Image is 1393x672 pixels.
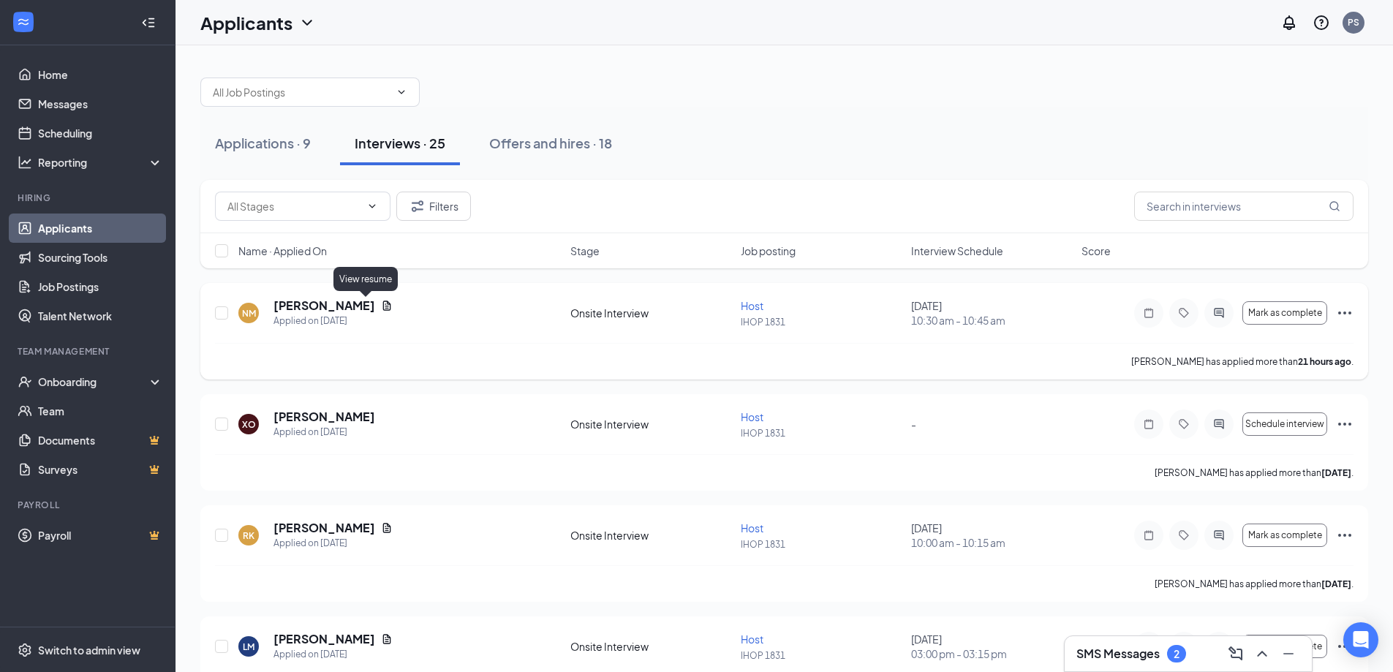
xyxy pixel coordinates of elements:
[238,243,327,258] span: Name · Applied On
[911,298,1073,328] div: [DATE]
[741,410,763,423] span: Host
[741,633,763,646] span: Host
[273,298,375,314] h5: [PERSON_NAME]
[1175,529,1193,541] svg: Tag
[1242,301,1327,325] button: Mark as complete
[333,267,398,291] div: View resume
[911,313,1073,328] span: 10:30 am - 10:45 am
[741,243,796,258] span: Job posting
[1140,529,1158,541] svg: Note
[1277,642,1300,665] button: Minimize
[1253,645,1271,662] svg: ChevronUp
[1250,642,1274,665] button: ChevronUp
[1336,415,1354,433] svg: Ellipses
[570,243,600,258] span: Stage
[38,272,163,301] a: Job Postings
[242,307,256,320] div: NM
[396,192,471,221] button: Filter Filters
[1227,645,1245,662] svg: ComposeMessage
[1248,530,1322,540] span: Mark as complete
[18,643,32,657] svg: Settings
[911,535,1073,550] span: 10:00 am - 10:15 am
[1210,418,1228,430] svg: ActiveChat
[1280,14,1298,31] svg: Notifications
[366,200,378,212] svg: ChevronDown
[1336,526,1354,544] svg: Ellipses
[1174,648,1179,660] div: 2
[38,521,163,550] a: PayrollCrown
[741,316,902,328] p: IHOP 1831
[242,418,256,431] div: XO
[213,84,390,100] input: All Job Postings
[1155,467,1354,479] p: [PERSON_NAME] has applied more than .
[570,528,732,543] div: Onsite Interview
[1131,355,1354,368] p: [PERSON_NAME] has applied more than .
[1140,418,1158,430] svg: Note
[1175,307,1193,319] svg: Tag
[38,374,151,389] div: Onboarding
[381,633,393,645] svg: Document
[355,134,445,152] div: Interviews · 25
[1242,412,1327,436] button: Schedule interview
[18,345,160,358] div: Team Management
[38,643,140,657] div: Switch to admin view
[38,118,163,148] a: Scheduling
[1298,356,1351,367] b: 21 hours ago
[1140,307,1158,319] svg: Note
[381,300,393,312] svg: Document
[1280,645,1297,662] svg: Minimize
[741,649,902,662] p: IHOP 1831
[1321,467,1351,478] b: [DATE]
[741,427,902,439] p: IHOP 1831
[273,425,375,439] div: Applied on [DATE]
[570,639,732,654] div: Onsite Interview
[18,192,160,204] div: Hiring
[1336,638,1354,655] svg: Ellipses
[409,197,426,215] svg: Filter
[1245,419,1324,429] span: Schedule interview
[1343,622,1378,657] div: Open Intercom Messenger
[570,417,732,431] div: Onsite Interview
[1321,578,1351,589] b: [DATE]
[1224,642,1247,665] button: ComposeMessage
[38,214,163,243] a: Applicants
[38,396,163,426] a: Team
[1248,308,1322,318] span: Mark as complete
[1336,304,1354,322] svg: Ellipses
[396,86,407,98] svg: ChevronDown
[1242,635,1327,658] button: Mark as complete
[38,426,163,455] a: DocumentsCrown
[489,134,612,152] div: Offers and hires · 18
[911,632,1073,661] div: [DATE]
[273,536,393,551] div: Applied on [DATE]
[1329,200,1340,212] svg: MagnifyingGlass
[227,198,360,214] input: All Stages
[273,409,375,425] h5: [PERSON_NAME]
[741,538,902,551] p: IHOP 1831
[1134,192,1354,221] input: Search in interviews
[243,529,254,542] div: RK
[570,306,732,320] div: Onsite Interview
[273,631,375,647] h5: [PERSON_NAME]
[298,14,316,31] svg: ChevronDown
[273,314,393,328] div: Applied on [DATE]
[1081,243,1111,258] span: Score
[38,89,163,118] a: Messages
[911,243,1003,258] span: Interview Schedule
[1155,578,1354,590] p: [PERSON_NAME] has applied more than .
[1242,524,1327,547] button: Mark as complete
[215,134,311,152] div: Applications · 9
[141,15,156,30] svg: Collapse
[38,155,164,170] div: Reporting
[1210,529,1228,541] svg: ActiveChat
[273,647,393,662] div: Applied on [DATE]
[18,155,32,170] svg: Analysis
[273,520,375,536] h5: [PERSON_NAME]
[911,418,916,431] span: -
[381,522,393,534] svg: Document
[741,521,763,535] span: Host
[38,455,163,484] a: SurveysCrown
[1348,16,1359,29] div: PS
[1313,14,1330,31] svg: QuestionInfo
[38,243,163,272] a: Sourcing Tools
